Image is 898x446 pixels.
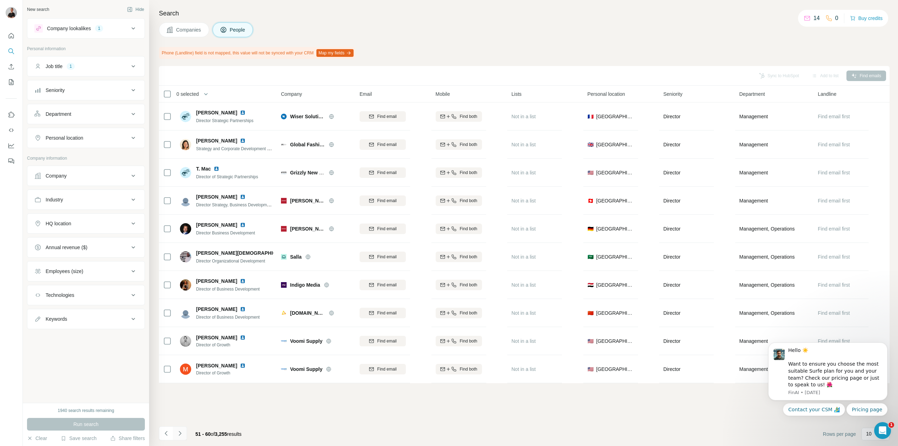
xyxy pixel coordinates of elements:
span: [PERSON_NAME] [196,109,237,116]
button: Company lookalikes1 [27,20,145,37]
div: New search [27,6,49,13]
img: Avatar [180,111,191,122]
img: Avatar [180,364,191,375]
span: Director Organizational Development [196,259,265,264]
span: Find both [460,366,477,372]
span: Director Strategic Partnerships [196,118,253,123]
span: Not in a list [511,142,536,147]
div: Technologies [46,292,74,299]
span: Find email [377,310,396,316]
button: Find both [436,336,482,346]
img: LinkedIn logo [240,110,246,115]
div: 1 [67,63,75,69]
span: [PERSON_NAME] [196,334,237,341]
img: Avatar [180,195,191,206]
span: Find both [460,282,477,288]
span: Find both [460,141,477,148]
button: Find email [360,111,406,122]
span: Wiser Solutions [290,113,325,120]
span: Director [663,366,681,372]
span: of [211,431,215,437]
div: 1940 search results remaining [58,407,114,414]
button: Navigate to next page [173,426,187,440]
button: Find both [436,167,482,178]
img: LinkedIn logo [240,138,246,144]
span: Company [281,91,302,98]
span: Find both [460,113,477,120]
img: Logo of Voomi Supply [281,366,287,372]
img: Logo of Indigo Media [281,282,287,288]
span: Management, Operations [739,253,795,260]
button: Find email [360,139,406,150]
p: Company information [27,155,145,161]
button: Industry [27,191,145,208]
button: Hide [122,4,149,15]
button: Find both [436,252,482,262]
img: Logo of Wiser Solutions [281,114,287,119]
span: Management [739,338,768,345]
button: Buy credits [850,13,883,23]
span: Director [663,310,681,316]
img: Avatar [180,139,191,150]
span: Management, Operations [739,225,795,232]
span: Salla [290,253,302,260]
span: Find email first [818,198,850,204]
span: Director [663,282,681,288]
span: Find both [460,338,477,344]
span: Rows per page [823,431,856,438]
span: Not in a list [511,114,536,119]
span: Not in a list [511,226,536,232]
span: Voomi Supply [290,366,322,373]
img: Avatar [180,223,191,234]
img: Logo of Goldbach Group AG [281,226,287,232]
div: Phone (Landline) field is not mapped, this value will not be synced with your CRM [159,47,355,59]
img: Logo of Salla [281,254,287,260]
span: Landline [818,91,837,98]
button: Employees (size) [27,263,145,280]
span: [PERSON_NAME] Group AG [290,225,325,232]
button: Find email [360,336,406,346]
button: Search [6,45,17,58]
p: 10 [866,430,872,437]
img: Logo of Goldbach Group AG [281,198,287,204]
span: Department [739,91,765,98]
span: Director of Business Development [196,287,260,292]
div: Company lookalikes [47,25,91,32]
span: 🇺🇸 [588,169,594,176]
span: [GEOGRAPHIC_DATA] [596,197,634,204]
span: [GEOGRAPHIC_DATA] [596,309,634,317]
button: Keywords [27,311,145,327]
span: Find email [377,169,396,176]
button: Company [27,167,145,184]
div: Company [46,172,67,179]
span: Not in a list [511,254,536,260]
span: Not in a list [511,170,536,175]
span: Director [663,170,681,175]
span: Find email first [818,310,850,316]
span: [PERSON_NAME] Group AG [290,197,325,204]
div: Department [46,111,71,118]
button: Quick start [6,29,17,42]
h4: Search [159,8,890,18]
button: Use Surfe on LinkedIn [6,108,17,121]
span: [GEOGRAPHIC_DATA] [596,366,634,373]
img: Logo of Grizzly New Marketing [281,170,287,175]
iframe: Intercom live chat [874,422,891,439]
img: LinkedIn logo [240,306,246,312]
span: [PERSON_NAME] [196,221,237,228]
span: 🇨🇭 [588,197,594,204]
div: Keywords [46,315,67,322]
span: Seniority [663,91,682,98]
span: Mobile [436,91,450,98]
img: Avatar [180,279,191,291]
img: LinkedIn logo [240,363,246,368]
span: Voomi Supply [290,338,322,345]
img: Avatar [180,167,191,178]
span: People [230,26,246,33]
span: Find email [377,198,396,204]
span: [GEOGRAPHIC_DATA] [596,225,634,232]
span: Companies [176,26,202,33]
span: results [195,431,242,437]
